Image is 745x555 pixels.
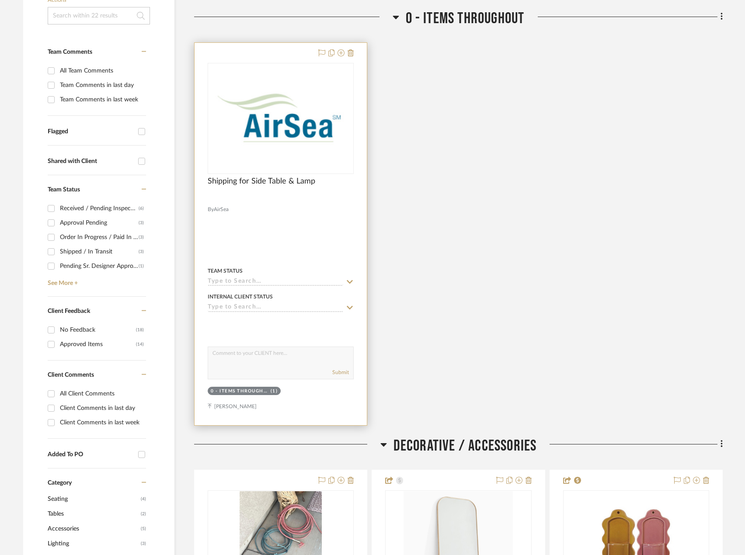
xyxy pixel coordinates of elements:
div: Team Comments in last day [60,78,144,92]
div: All Team Comments [60,64,144,78]
input: Type to Search… [208,304,343,312]
div: Flagged [48,128,134,135]
span: Shipping for Side Table & Lamp [208,177,315,186]
div: Added To PO [48,451,134,458]
div: No Feedback [60,323,136,337]
div: Team Status [208,267,243,275]
span: Seating [48,492,139,506]
span: 0 - Items Throughout [406,9,525,28]
span: By [208,205,214,214]
input: Type to Search… [208,278,343,286]
div: (3) [139,216,144,230]
div: 0 - Items Throughout [211,388,268,395]
span: AirSea [214,205,229,214]
div: Approval Pending [60,216,139,230]
span: Decorative / Accessories [393,437,537,455]
span: Category [48,479,72,487]
span: Tables [48,506,139,521]
div: (3) [139,230,144,244]
span: Team Status [48,187,80,193]
span: Team Comments [48,49,92,55]
input: Search within 22 results [48,7,150,24]
div: Received / Pending Inspection [60,201,139,215]
div: Client Comments in last day [60,401,144,415]
div: Shared with Client [48,158,134,165]
a: See More + [45,273,146,287]
div: Pending Sr. Designer Approval [60,259,139,273]
div: (18) [136,323,144,337]
span: (4) [141,492,146,506]
div: All Client Comments [60,387,144,401]
div: (14) [136,337,144,351]
div: Client Comments in last week [60,416,144,430]
div: (1) [139,259,144,273]
span: Lighting [48,536,139,551]
span: Client Feedback [48,308,90,314]
div: (6) [139,201,144,215]
div: (1) [271,388,278,395]
div: Approved Items [60,337,136,351]
span: (3) [141,537,146,551]
div: Order In Progress / Paid In Full w/ Freight, No Balance due [60,230,139,244]
div: Internal Client Status [208,293,273,301]
span: Client Comments [48,372,94,378]
span: Accessories [48,521,139,536]
img: Shipping for Side Table & Lamp [209,76,353,160]
span: (5) [141,522,146,536]
span: (2) [141,507,146,521]
div: Team Comments in last week [60,93,144,107]
div: (3) [139,245,144,259]
button: Submit [332,368,349,376]
div: Shipped / In Transit [60,245,139,259]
